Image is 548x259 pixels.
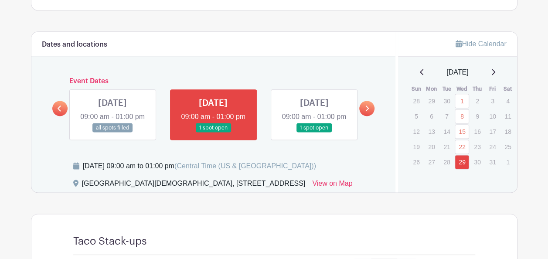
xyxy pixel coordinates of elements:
[455,140,469,154] a: 22
[500,125,515,138] p: 18
[485,140,500,153] p: 24
[500,140,515,153] p: 25
[409,155,423,169] p: 26
[409,94,423,108] p: 28
[408,85,424,93] th: Sun
[485,94,500,108] p: 3
[312,178,352,192] a: View on Map
[439,109,454,123] p: 7
[456,40,506,48] a: Hide Calendar
[455,124,469,139] a: 15
[82,178,306,192] div: [GEOGRAPHIC_DATA][DEMOGRAPHIC_DATA], [STREET_ADDRESS]
[73,235,147,248] h4: Taco Stack-ups
[42,41,107,49] h6: Dates and locations
[500,155,515,169] p: 1
[470,85,485,93] th: Thu
[424,109,439,123] p: 6
[439,125,454,138] p: 14
[68,77,360,85] h6: Event Dates
[485,109,500,123] p: 10
[500,109,515,123] p: 11
[470,125,484,138] p: 16
[500,85,515,93] th: Sat
[500,94,515,108] p: 4
[455,155,469,169] a: 29
[409,125,423,138] p: 12
[470,140,484,153] p: 23
[454,85,470,93] th: Wed
[439,155,454,169] p: 28
[424,94,439,108] p: 29
[446,67,468,78] span: [DATE]
[424,155,439,169] p: 27
[470,94,484,108] p: 2
[424,125,439,138] p: 13
[439,85,454,93] th: Tue
[470,109,484,123] p: 9
[485,125,500,138] p: 17
[83,161,316,171] div: [DATE] 09:00 am to 01:00 pm
[439,94,454,108] p: 30
[409,109,423,123] p: 5
[455,94,469,108] a: 1
[470,155,484,169] p: 30
[174,162,316,170] span: (Central Time (US & [GEOGRAPHIC_DATA]))
[485,85,500,93] th: Fri
[409,140,423,153] p: 19
[455,109,469,123] a: 8
[485,155,500,169] p: 31
[439,140,454,153] p: 21
[424,140,439,153] p: 20
[424,85,439,93] th: Mon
